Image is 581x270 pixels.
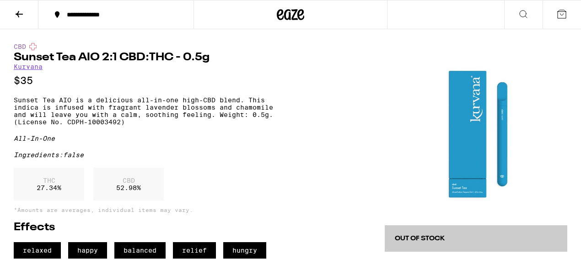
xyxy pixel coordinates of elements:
[14,151,277,159] div: Ingredients: false
[14,63,43,70] a: Kurvana
[93,168,164,201] div: 52.98 %
[68,242,107,259] span: happy
[385,43,567,225] img: Kurvana - Sunset Tea AIO 2:1 CBD:THC - 0.5g
[14,96,277,126] p: Sunset Tea AIO is a delicious all-in-one high-CBD blend. This indica is infused with fragrant lav...
[14,43,277,50] div: CBD
[14,207,277,213] p: *Amounts are averages, individual items may vary.
[116,177,141,184] p: CBD
[385,225,567,252] button: Out of Stock
[14,168,84,201] div: 27.34 %
[223,242,266,259] span: hungry
[14,52,277,63] h1: Sunset Tea AIO 2:1 CBD:THC - 0.5g
[29,43,37,50] img: cbdColor.svg
[114,242,166,259] span: balanced
[14,222,277,233] h2: Effects
[173,242,216,259] span: relief
[14,135,277,142] div: All-In-One
[14,75,277,86] p: $35
[37,177,61,184] p: THC
[14,242,61,259] span: relaxed
[395,235,445,242] span: Out of Stock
